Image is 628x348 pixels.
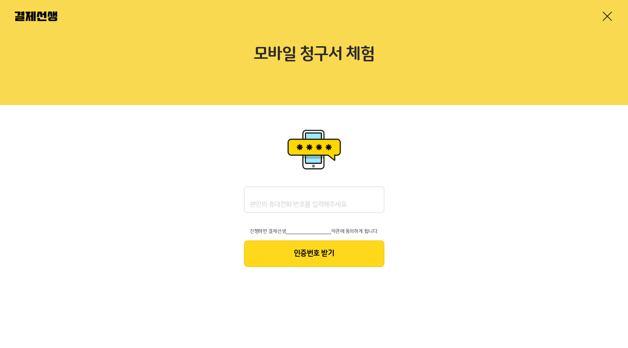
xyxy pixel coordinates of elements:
span: 마케팅 정보 수신동의 [288,228,329,233]
input: 휴대전화 번호 [250,200,379,209]
p: 진행하면 결제선생 약관에 동의하게 됩니다. [244,228,384,233]
p: 실제 고객에게 보여지는 모바일 청구서를 작성하고 발송해 보세요! [15,69,613,93]
img: 휴대폰인증 이미지 [285,127,344,172]
p: 휴대전화 번호 [250,192,275,197]
img: 결제선생 [15,11,57,21]
button: 인증번호 받기 [244,239,384,266]
h2: 모바일 청구서 체험 [15,44,613,64]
